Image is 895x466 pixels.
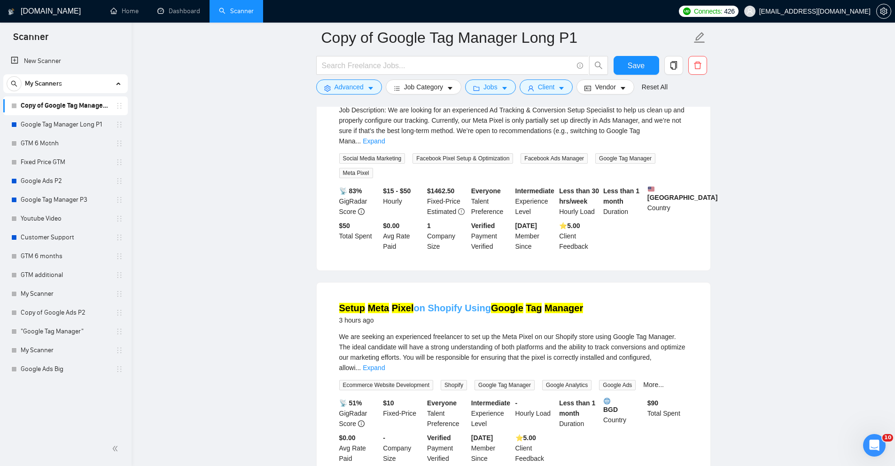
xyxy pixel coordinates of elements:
[469,398,514,429] div: Experience Level
[469,186,514,217] div: Talent Preference
[157,7,200,15] a: dashboardDashboard
[646,186,690,217] div: Country
[863,434,886,457] iframe: Intercom live chat
[337,398,381,429] div: GigRadar Score
[514,398,558,429] div: Hourly Load
[381,221,425,252] div: Avg Rate Paid
[515,434,536,442] b: ⭐️ 5.00
[545,303,583,313] mark: Manager
[465,79,516,95] button: folderJobscaret-down
[576,79,634,95] button: idcardVendorcaret-down
[21,153,110,172] a: Fixed Price GTM
[590,61,607,70] span: search
[21,96,110,115] a: Copy of Google Tag Manager Long P1
[316,79,382,95] button: settingAdvancedcaret-down
[514,221,558,252] div: Member Since
[664,56,683,75] button: copy
[25,74,62,93] span: My Scanners
[604,398,610,404] img: 🌐
[473,85,480,92] span: folder
[21,209,110,228] a: Youtube Video
[483,82,498,92] span: Jobs
[501,85,508,92] span: caret-down
[339,399,362,407] b: 📡 51%
[471,434,493,442] b: [DATE]
[339,105,688,146] div: Job Description: We are looking for an experienced Ad Tracking & Conversion Setup Specialist to h...
[404,82,443,92] span: Job Category
[8,4,15,19] img: logo
[6,30,56,50] span: Scanner
[528,85,534,92] span: user
[584,85,591,92] span: idcard
[363,137,385,145] a: Expand
[3,74,128,379] li: My Scanners
[339,332,688,373] div: We are seeking an experienced freelancer to set up the Meta Pixel on our Shopify store using Goog...
[321,26,692,49] input: Scanner name...
[515,187,554,195] b: Intermediate
[521,153,588,164] span: Facebook Ads Manager
[647,399,658,407] b: $ 90
[356,137,361,145] span: ...
[628,60,645,71] span: Save
[425,398,469,429] div: Talent Preference
[747,8,753,15] span: user
[339,303,584,313] a: Setup Meta Pixelon Shopify UsingGoogle Tag Manager
[876,4,891,19] button: setting
[21,247,110,266] a: GTM 6 months
[116,121,123,128] span: holder
[3,52,128,71] li: New Scanner
[491,303,523,313] mark: Google
[358,420,365,427] span: info-circle
[219,7,254,15] a: searchScanner
[877,8,891,15] span: setting
[116,234,123,241] span: holder
[21,228,110,247] a: Customer Support
[381,186,425,217] div: Hourly
[614,56,659,75] button: Save
[392,303,414,313] mark: Pixel
[112,444,121,453] span: double-left
[368,303,389,313] mark: Meta
[620,85,626,92] span: caret-down
[339,380,434,390] span: Ecommerce Website Development
[595,82,615,92] span: Vendor
[469,433,514,464] div: Member Since
[683,8,691,15] img: upwork-logo.png
[538,82,555,92] span: Client
[21,341,110,360] a: My Scanner
[358,208,365,215] span: info-circle
[447,85,453,92] span: caret-down
[471,187,501,195] b: Everyone
[557,186,601,217] div: Hourly Load
[475,380,535,390] span: Google Tag Manager
[595,153,655,164] span: Google Tag Manager
[469,221,514,252] div: Payment Verified
[363,364,385,371] a: Expand
[515,222,537,229] b: [DATE]
[116,290,123,298] span: holder
[693,32,706,44] span: edit
[21,303,110,322] a: Copy of Google Ads P2
[542,380,591,390] span: Google Analytics
[694,6,722,16] span: Connects:
[458,208,465,215] span: exclamation-circle
[337,433,381,464] div: Avg Rate Paid
[471,222,495,229] b: Verified
[647,186,718,201] b: [GEOGRAPHIC_DATA]
[577,63,583,69] span: info-circle
[471,399,510,407] b: Intermediate
[339,168,373,178] span: Meta Pixel
[427,222,431,229] b: 1
[337,186,381,217] div: GigRadar Score
[515,399,518,407] b: -
[648,186,654,192] img: 🇺🇸
[425,433,469,464] div: Payment Verified
[383,434,385,442] b: -
[603,398,644,413] b: BGD
[339,434,356,442] b: $0.00
[116,271,123,279] span: holder
[394,85,400,92] span: bars
[882,434,893,442] span: 10
[603,187,639,205] b: Less than 1 month
[412,153,513,164] span: Facebook Pixel Setup & Optimization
